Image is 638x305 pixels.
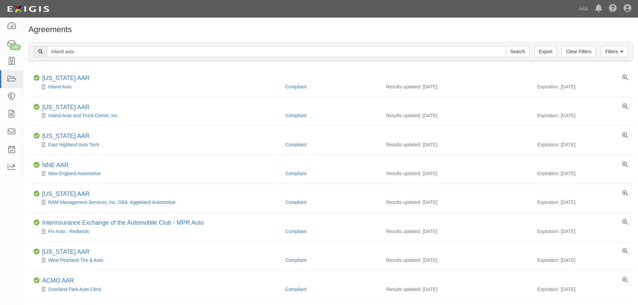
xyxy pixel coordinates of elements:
[622,104,628,110] a: View results summary
[33,170,280,177] div: New England Automotive
[601,46,628,57] a: Filters
[42,190,89,197] a: [US_STATE] AAR
[42,75,89,81] a: [US_STATE] AAR
[537,199,628,206] div: Expiration: [DATE]
[48,171,100,176] a: New England Automotive
[28,25,633,34] h1: Agreements
[386,199,527,206] div: Results updated: [DATE]
[622,248,628,254] a: View results summary
[33,133,40,139] i: Compliant
[33,220,40,226] i: Compliant
[42,133,89,140] div: California AAR
[47,46,506,57] input: Search
[48,257,103,263] a: West Pearland Tire & Auto
[48,113,119,118] a: Inland Auto and Truck Center, Inc.
[33,191,40,197] i: Compliant
[42,277,74,284] a: ACMO AAR
[622,190,628,197] a: View results summary
[42,133,89,139] a: [US_STATE] AAR
[33,162,40,168] i: Compliant
[42,219,204,226] a: Interinsurance Exchange of the Automobile Club - MPR Auto
[33,249,40,255] i: Compliant
[285,229,306,234] a: Compliant
[33,141,280,148] div: East Highland Auto Tech
[386,83,527,90] div: Results updated: [DATE]
[386,112,527,119] div: Results updated: [DATE]
[506,46,529,57] input: Search
[285,142,306,147] a: Compliant
[48,142,99,147] a: East Highland Auto Tech
[537,257,628,263] div: Expiration: [DATE]
[537,170,628,177] div: Expiration: [DATE]
[537,286,628,293] div: Expiration: [DATE]
[33,278,40,284] i: Compliant
[33,257,280,263] div: West Pearland Tire & Auto
[42,277,74,285] div: ACMO AAR
[537,83,628,90] div: Expiration: [DATE]
[386,141,527,148] div: Results updated: [DATE]
[42,162,69,168] a: NNE AAR
[42,75,89,82] div: California AAR
[576,2,592,15] a: AAA
[42,248,89,255] a: [US_STATE] AAR
[33,112,280,119] div: Inland Auto and Truck Center, Inc.
[33,228,280,235] div: Fix Auto - Redlands
[285,200,306,205] a: Compliant
[42,219,204,227] div: Interinsurance Exchange of the Automobile Club - MPR Auto
[622,75,628,81] a: View results summary
[537,112,628,119] div: Expiration: [DATE]
[33,75,40,81] i: Compliant
[33,104,40,110] i: Compliant
[48,287,102,292] a: Overland Park Auto Clinic
[48,84,72,89] a: Inland Auto
[622,219,628,225] a: View results summary
[285,287,306,292] a: Compliant
[285,171,306,176] a: Compliant
[537,141,628,148] div: Expiration: [DATE]
[42,248,89,256] div: Texas AAR
[285,257,306,263] a: Compliant
[622,162,628,168] a: View results summary
[42,162,69,169] div: NNE AAR
[562,46,595,57] a: Clear Filters
[386,170,527,177] div: Results updated: [DATE]
[386,228,527,235] div: Results updated: [DATE]
[386,257,527,263] div: Results updated: [DATE]
[48,200,175,205] a: RAM Management Services, Inc. DBA: Aggieland Automotive
[537,228,628,235] div: Expiration: [DATE]
[48,229,89,234] a: Fix Auto - Redlands
[33,199,280,206] div: RAM Management Services, Inc. DBA: Aggieland Automotive
[622,277,628,283] a: View results summary
[386,286,527,293] div: Results updated: [DATE]
[42,190,89,198] div: Texas AAR
[285,113,306,118] a: Compliant
[42,104,89,111] div: California AAR
[609,5,617,13] i: Help Center - Complianz
[9,44,21,50] div: 140
[285,84,306,89] a: Compliant
[535,46,557,57] a: Export
[622,133,628,139] a: View results summary
[5,3,51,15] img: logo-5460c22ac91f19d4615b14bd174203de0afe785f0fc80cf4dbbc73dc1793850b.png
[42,104,89,110] a: [US_STATE] AAR
[33,83,280,90] div: Inland Auto
[33,286,280,293] div: Overland Park Auto Clinic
